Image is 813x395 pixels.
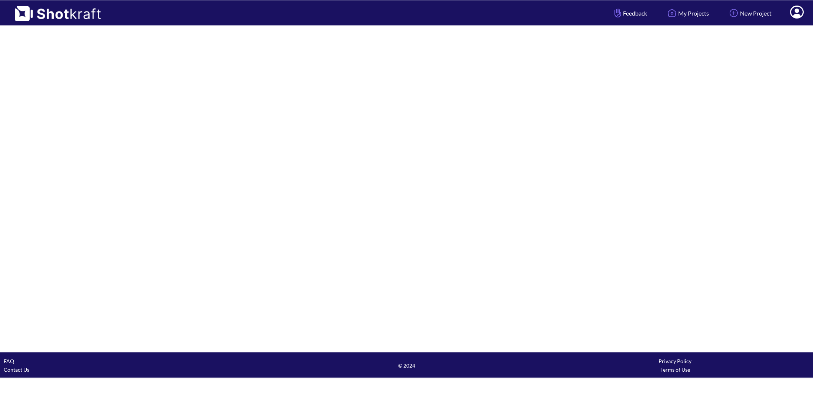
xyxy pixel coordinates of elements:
a: New Project [722,3,777,23]
div: Terms of Use [541,365,809,374]
a: FAQ [4,358,14,364]
img: Add Icon [727,7,740,19]
span: Feedback [613,9,647,17]
a: Contact Us [4,366,29,373]
a: My Projects [660,3,714,23]
img: Home Icon [666,7,678,19]
img: Hand Icon [613,7,623,19]
span: © 2024 [272,361,541,370]
div: Privacy Policy [541,357,809,365]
